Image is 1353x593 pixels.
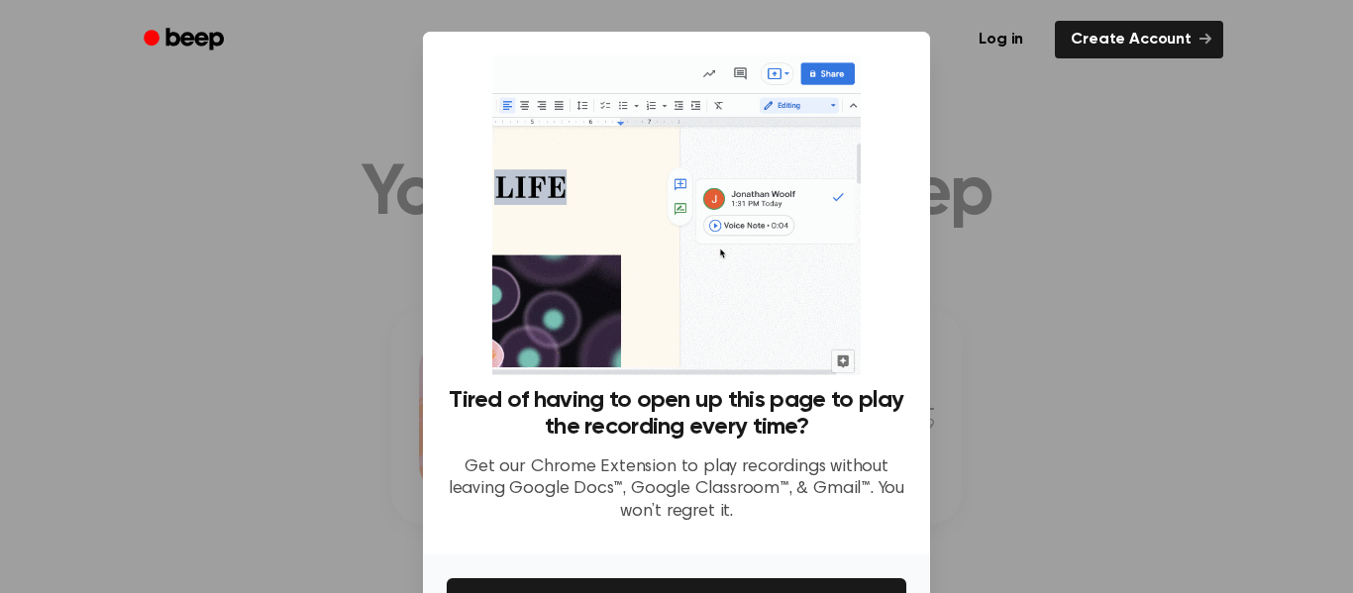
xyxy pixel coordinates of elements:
[447,456,906,524] p: Get our Chrome Extension to play recordings without leaving Google Docs™, Google Classroom™, & Gm...
[130,21,242,59] a: Beep
[1055,21,1223,58] a: Create Account
[447,387,906,441] h3: Tired of having to open up this page to play the recording every time?
[492,55,860,375] img: Beep extension in action
[959,17,1043,62] a: Log in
